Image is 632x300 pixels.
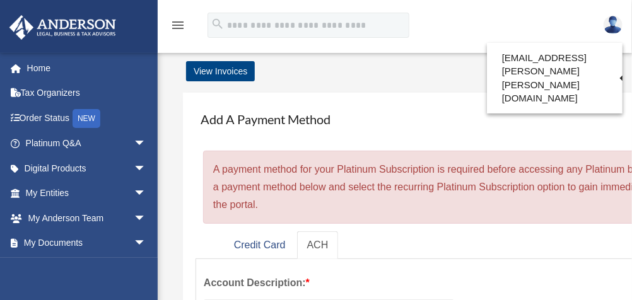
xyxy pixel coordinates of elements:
label: Account Description: [204,274,454,292]
a: Tax Organizers [9,81,165,106]
span: arrow_drop_down [134,255,159,281]
a: Billingarrow_drop_down [9,255,165,280]
a: My Anderson Teamarrow_drop_down [9,205,165,231]
i: menu [170,18,185,33]
a: My Documentsarrow_drop_down [9,231,165,256]
a: Credit Card [224,231,296,260]
a: menu [170,22,185,33]
a: View Invoices [186,61,255,81]
a: Home [9,55,165,81]
a: [EMAIL_ADDRESS][PERSON_NAME][PERSON_NAME][DOMAIN_NAME] [487,46,623,110]
a: Order StatusNEW [9,105,165,131]
span: arrow_drop_down [134,231,159,257]
a: Digital Productsarrow_drop_down [9,156,165,181]
a: My Entitiesarrow_drop_down [9,181,165,206]
span: arrow_drop_down [134,181,159,207]
a: ACH [297,231,339,260]
span: arrow_drop_down [134,131,159,157]
span: arrow_drop_down [134,205,159,231]
div: NEW [73,109,100,128]
img: User Pic [604,16,623,34]
i: search [211,17,225,31]
img: Anderson Advisors Platinum Portal [6,15,120,40]
a: Platinum Q&Aarrow_drop_down [9,131,165,156]
span: arrow_drop_down [134,156,159,182]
